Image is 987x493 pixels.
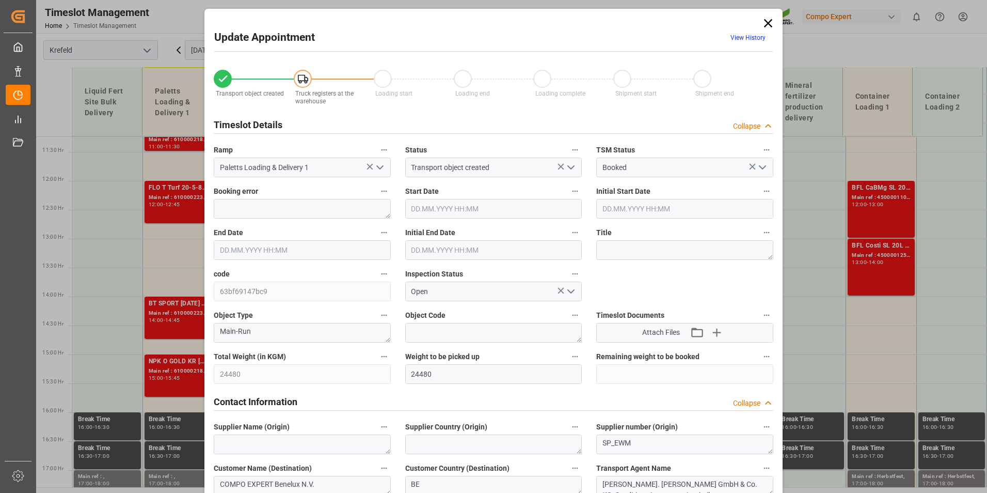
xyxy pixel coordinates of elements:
[214,118,282,132] h2: Timeslot Details
[377,184,391,198] button: Booking error
[730,34,766,41] a: View History
[568,143,582,157] button: Status
[405,269,463,280] span: Inspection Status
[596,422,678,433] span: Supplier number (Origin)
[568,461,582,475] button: Customer Country (Destination)
[760,143,773,157] button: TSM Status
[568,420,582,434] button: Supplier Country (Origin)
[214,422,290,433] span: Supplier Name (Origin)
[563,160,578,176] button: open menu
[760,420,773,434] button: Supplier number (Origin)
[405,351,480,362] span: Weight to be picked up
[535,90,585,97] span: Loading complete
[375,90,412,97] span: Loading start
[596,227,612,238] span: Title
[405,310,445,321] span: Object Code
[214,310,253,321] span: Object Type
[642,327,680,338] span: Attach Files
[455,90,490,97] span: Loading end
[405,199,582,219] input: DD.MM.YYYY HH:MM
[214,240,391,260] input: DD.MM.YYYY HH:MM
[405,422,487,433] span: Supplier Country (Origin)
[568,309,582,322] button: Object Code
[377,267,391,281] button: code
[405,145,427,156] span: Status
[760,226,773,239] button: Title
[596,435,773,454] textarea: SP_EWM
[733,121,760,132] div: Collapse
[214,186,258,197] span: Booking error
[214,29,315,46] h2: Update Appointment
[295,90,354,105] span: Truck registers at the warehouse
[563,284,578,300] button: open menu
[760,461,773,475] button: Transport Agent Name
[695,90,734,97] span: Shipment end
[733,398,760,409] div: Collapse
[377,143,391,157] button: Ramp
[568,350,582,363] button: Weight to be picked up
[214,323,391,343] textarea: Main-Run
[568,226,582,239] button: Initial End Date
[615,90,657,97] span: Shipment start
[405,186,439,197] span: Start Date
[760,350,773,363] button: Remaining weight to be booked
[405,227,455,238] span: Initial End Date
[760,309,773,322] button: Timeslot Documents
[371,160,387,176] button: open menu
[377,461,391,475] button: Customer Name (Destination)
[596,145,635,156] span: TSM Status
[405,240,582,260] input: DD.MM.YYYY HH:MM
[214,395,297,409] h2: Contact Information
[568,184,582,198] button: Start Date
[377,350,391,363] button: Total Weight (in KGM)
[214,227,243,238] span: End Date
[405,463,510,474] span: Customer Country (Destination)
[216,90,284,97] span: Transport object created
[214,351,286,362] span: Total Weight (in KGM)
[214,145,233,156] span: Ramp
[760,184,773,198] button: Initial Start Date
[754,160,769,176] button: open menu
[568,267,582,281] button: Inspection Status
[377,420,391,434] button: Supplier Name (Origin)
[214,463,312,474] span: Customer Name (Destination)
[596,463,671,474] span: Transport Agent Name
[377,309,391,322] button: Object Type
[405,158,582,177] input: Type to search/select
[596,351,699,362] span: Remaining weight to be booked
[377,226,391,239] button: End Date
[214,269,230,280] span: code
[596,199,773,219] input: DD.MM.YYYY HH:MM
[596,186,650,197] span: Initial Start Date
[214,158,391,177] input: Type to search/select
[596,310,664,321] span: Timeslot Documents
